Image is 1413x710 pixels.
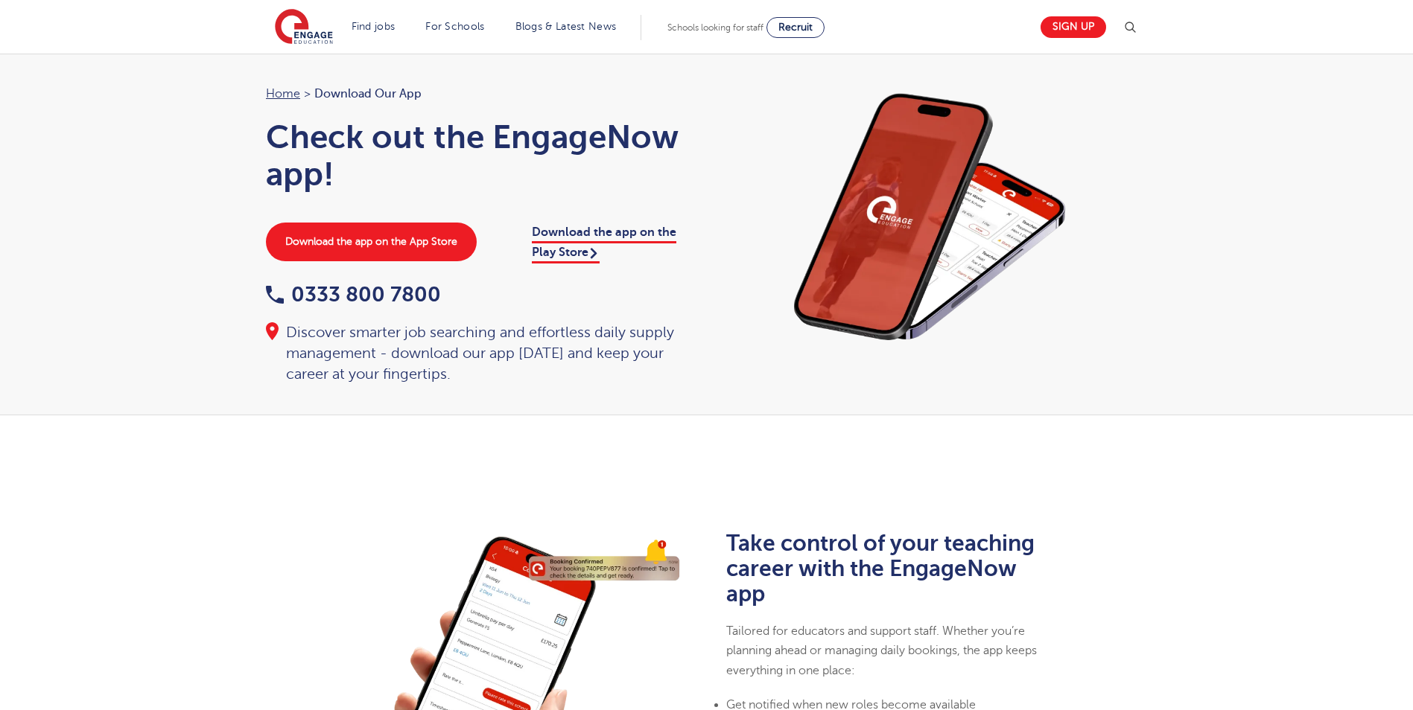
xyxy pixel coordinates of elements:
a: For Schools [425,21,484,32]
a: Find jobs [352,21,396,32]
a: Blogs & Latest News [515,21,617,32]
a: Home [266,87,300,100]
b: Take control of your teaching career with the EngageNow app [726,531,1035,607]
span: Schools looking for staff [667,22,763,33]
span: Tailored for educators and support staff. Whether you’re planning ahead or managing daily booking... [726,624,1037,677]
span: Recruit [778,22,813,33]
nav: breadcrumb [266,84,692,103]
a: Download the app on the Play Store [532,226,676,263]
a: Recruit [766,17,825,38]
a: Sign up [1041,16,1106,38]
img: Engage Education [275,9,333,46]
div: Discover smarter job searching and effortless daily supply management - download our app [DATE] a... [266,322,692,385]
a: 0333 800 7800 [266,283,441,306]
span: > [304,87,311,100]
span: Download our app [314,84,422,103]
h1: Check out the EngageNow app! [266,118,692,193]
a: Download the app on the App Store [266,223,477,261]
